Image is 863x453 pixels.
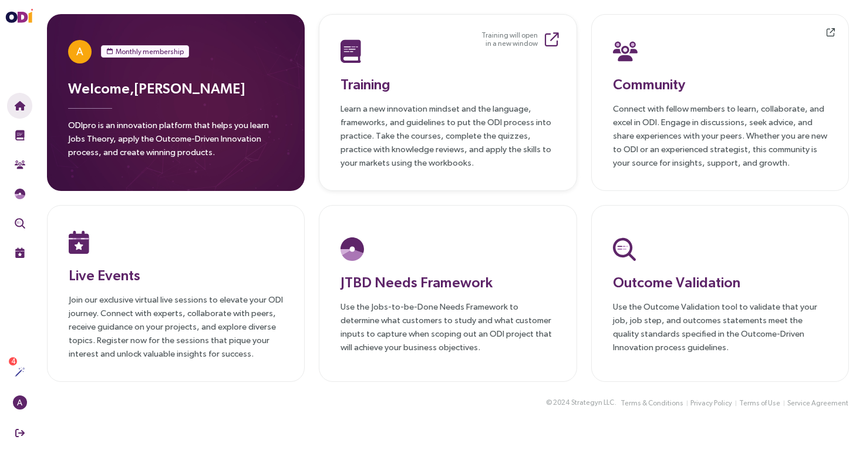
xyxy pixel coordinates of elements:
[739,397,781,410] button: Terms of Use
[116,46,184,58] span: Monthly membership
[341,73,555,95] h3: Training
[546,397,616,409] div: © 2024 .
[15,218,25,229] img: Outcome Validation
[341,102,555,169] p: Learn a new innovation mindset and the language, frameworks, and guidelines to put the ODI proces...
[7,359,32,385] button: Actions
[7,93,32,119] button: Home
[613,237,636,261] img: Outcome Validation
[481,31,538,48] small: Training will open in a new window
[613,102,827,169] p: Connect with fellow members to learn, collaborate, and excel in ODI. Engage in discussions, seek ...
[15,130,25,140] img: Training
[69,264,283,286] h3: Live Events
[690,397,733,410] button: Privacy Policy
[69,230,89,254] img: Live Events
[690,398,732,409] span: Privacy Policy
[341,237,364,261] img: JTBD Needs Platform
[620,397,684,410] button: Terms & Conditions
[787,398,848,409] span: Service Agreement
[7,240,32,266] button: Live Events
[7,390,32,415] button: A
[341,39,361,63] img: Training
[787,397,849,410] button: Service Agreement
[613,300,827,354] p: Use the Outcome Validation tool to validate that your job, job step, and outcomes statements meet...
[9,357,17,365] sup: 4
[7,152,32,177] button: Community
[571,397,614,408] span: Strategyn LLC
[739,398,780,409] span: Terms of Use
[341,300,555,354] p: Use the Jobs-to-be-Done Needs Framework to determine what customers to study and what customer in...
[68,78,284,99] h3: Welcome, [PERSON_NAME]
[69,293,283,360] p: Join our exclusive virtual live sessions to elevate your ODI journey. Connect with experts, colla...
[621,398,683,409] span: Terms & Conditions
[7,420,32,446] button: Sign Out
[571,397,615,409] button: Strategyn LLC
[613,271,827,293] h3: Outcome Validation
[15,247,25,258] img: Live Events
[7,181,32,207] button: Needs Framework
[613,73,827,95] h3: Community
[613,39,638,63] img: Community
[7,210,32,236] button: Outcome Validation
[15,159,25,170] img: Community
[11,357,15,365] span: 4
[68,118,284,166] p: ODIpro is an innovation platform that helps you learn Jobs Theory, apply the Outcome-Driven Innov...
[17,395,22,410] span: A
[15,189,25,199] img: JTBD Needs Framework
[7,122,32,148] button: Training
[341,271,555,293] h3: JTBD Needs Framework
[76,40,83,63] span: A
[15,367,25,377] img: Actions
